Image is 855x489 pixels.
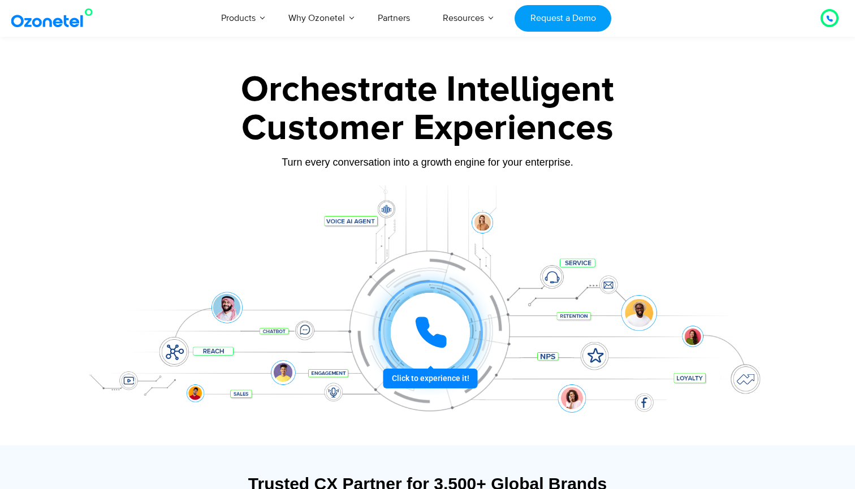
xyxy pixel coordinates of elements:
div: Customer Experiences [74,101,781,155]
div: Turn every conversation into a growth engine for your enterprise. [74,156,781,168]
a: Request a Demo [515,5,611,32]
div: Orchestrate Intelligent [74,72,781,108]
